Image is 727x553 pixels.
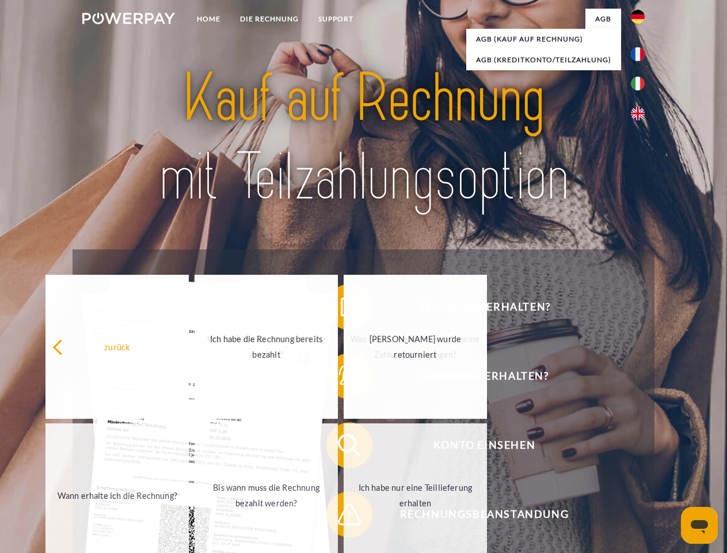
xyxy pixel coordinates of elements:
[201,480,331,511] div: Bis wann muss die Rechnung bezahlt werden?
[351,480,480,511] div: Ich habe nur eine Teillieferung erhalten
[110,55,617,221] img: title-powerpay_de.svg
[351,331,480,362] div: [PERSON_NAME] wurde retourniert
[631,77,645,90] img: it
[201,331,331,362] div: Ich habe die Rechnung bereits bezahlt
[52,339,182,354] div: zurück
[585,9,621,29] a: agb
[466,50,621,70] a: AGB (Kreditkonto/Teilzahlung)
[631,10,645,24] img: de
[309,9,363,29] a: SUPPORT
[52,487,182,503] div: Wann erhalte ich die Rechnung?
[681,507,718,544] iframe: Schaltfläche zum Öffnen des Messaging-Fensters
[631,47,645,61] img: fr
[82,13,175,24] img: logo-powerpay-white.svg
[230,9,309,29] a: DIE RECHNUNG
[631,107,645,120] img: en
[466,29,621,50] a: AGB (Kauf auf Rechnung)
[187,9,230,29] a: Home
